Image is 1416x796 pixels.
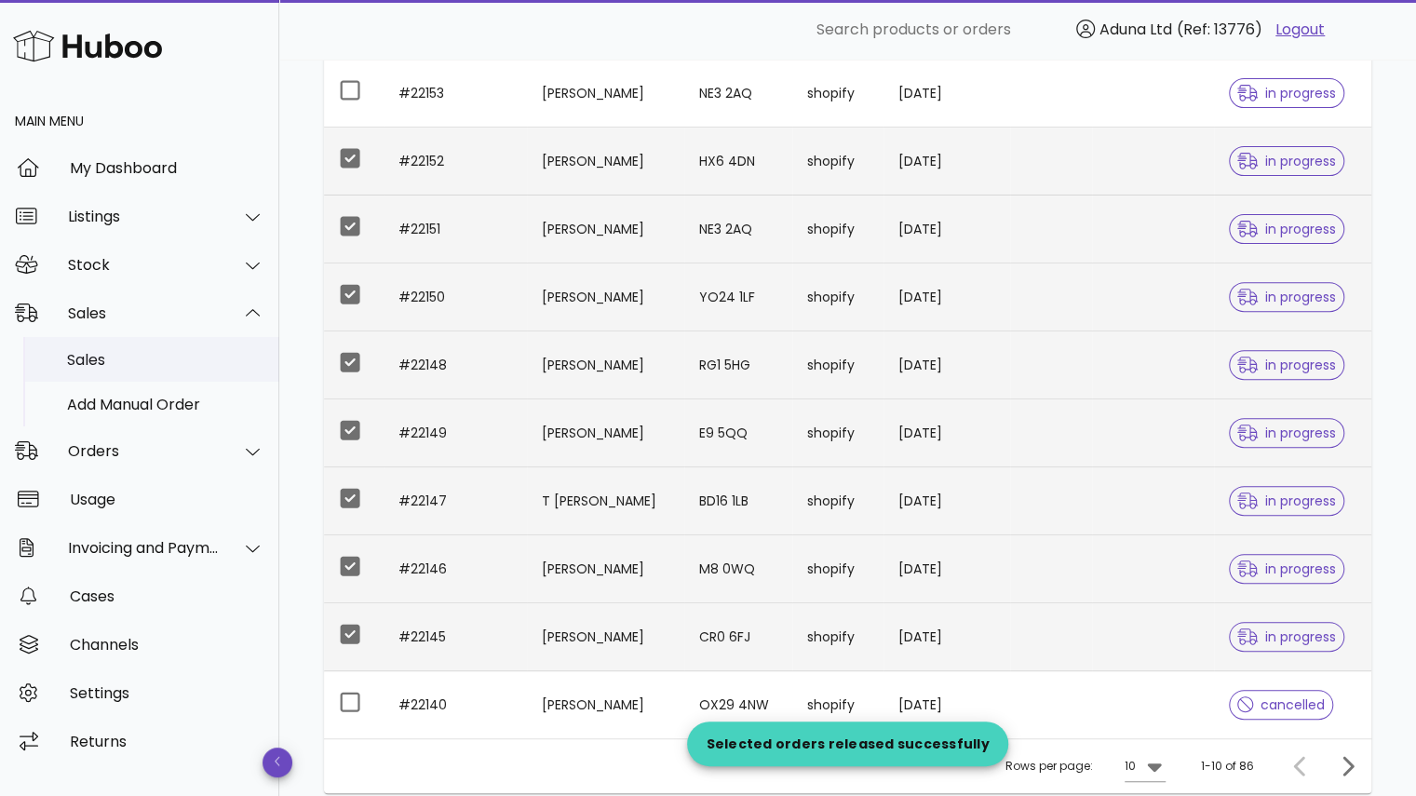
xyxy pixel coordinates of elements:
span: cancelled [1237,698,1326,711]
td: #22145 [384,603,527,671]
td: HX6 4DN [684,128,792,196]
div: 10 [1125,758,1136,775]
span: in progress [1237,358,1336,371]
td: shopify [792,60,883,128]
td: [DATE] [883,60,1011,128]
td: [PERSON_NAME] [527,60,683,128]
a: Logout [1275,19,1325,41]
td: shopify [792,603,883,671]
td: #22150 [384,263,527,331]
td: NE3 2AQ [684,196,792,263]
div: Channels [70,636,264,654]
td: [DATE] [883,671,1011,738]
td: shopify [792,671,883,738]
td: OX29 4NW [684,671,792,738]
td: [DATE] [883,603,1011,671]
span: in progress [1237,155,1336,168]
div: My Dashboard [70,159,264,177]
span: in progress [1237,223,1336,236]
td: #22149 [384,399,527,467]
span: in progress [1237,290,1336,304]
div: Stock [68,256,220,274]
div: Usage [70,491,264,508]
td: CR0 6FJ [684,603,792,671]
span: in progress [1237,87,1336,100]
td: shopify [792,128,883,196]
td: [PERSON_NAME] [527,196,683,263]
div: Returns [70,733,264,750]
span: in progress [1237,630,1336,643]
td: #22140 [384,671,527,738]
span: (Ref: 13776) [1177,19,1262,40]
td: #22152 [384,128,527,196]
td: [PERSON_NAME] [527,128,683,196]
td: [PERSON_NAME] [527,535,683,603]
td: shopify [792,196,883,263]
td: shopify [792,263,883,331]
td: #22153 [384,60,527,128]
td: E9 5QQ [684,399,792,467]
td: [DATE] [883,263,1011,331]
td: BD16 1LB [684,467,792,535]
div: Add Manual Order [67,396,264,413]
td: [PERSON_NAME] [527,603,683,671]
td: #22146 [384,535,527,603]
td: [PERSON_NAME] [527,399,683,467]
td: shopify [792,399,883,467]
div: Invoicing and Payments [68,539,220,557]
td: RG1 5HG [684,331,792,399]
span: in progress [1237,562,1336,575]
div: Sales [68,304,220,322]
td: #22151 [384,196,527,263]
div: Selected orders released successfully [687,735,1007,753]
td: shopify [792,467,883,535]
span: Aduna Ltd [1099,19,1172,40]
div: Orders [68,442,220,460]
td: [DATE] [883,128,1011,196]
div: 1-10 of 86 [1201,758,1254,775]
div: Listings [68,208,220,225]
span: in progress [1237,426,1336,439]
div: 10Rows per page: [1125,751,1166,781]
img: Huboo Logo [13,26,162,66]
td: #22147 [384,467,527,535]
div: Settings [70,684,264,702]
div: Sales [67,351,264,369]
td: [DATE] [883,399,1011,467]
div: Cases [70,587,264,605]
span: in progress [1237,494,1336,507]
td: [DATE] [883,331,1011,399]
button: Next page [1330,749,1364,783]
td: [DATE] [883,535,1011,603]
td: T [PERSON_NAME] [527,467,683,535]
td: [DATE] [883,196,1011,263]
td: [PERSON_NAME] [527,331,683,399]
td: [DATE] [883,467,1011,535]
td: shopify [792,535,883,603]
td: [PERSON_NAME] [527,671,683,738]
td: NE3 2AQ [684,60,792,128]
td: shopify [792,331,883,399]
div: Rows per page: [1005,739,1166,793]
td: YO24 1LF [684,263,792,331]
td: M8 0WQ [684,535,792,603]
td: #22148 [384,331,527,399]
td: [PERSON_NAME] [527,263,683,331]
